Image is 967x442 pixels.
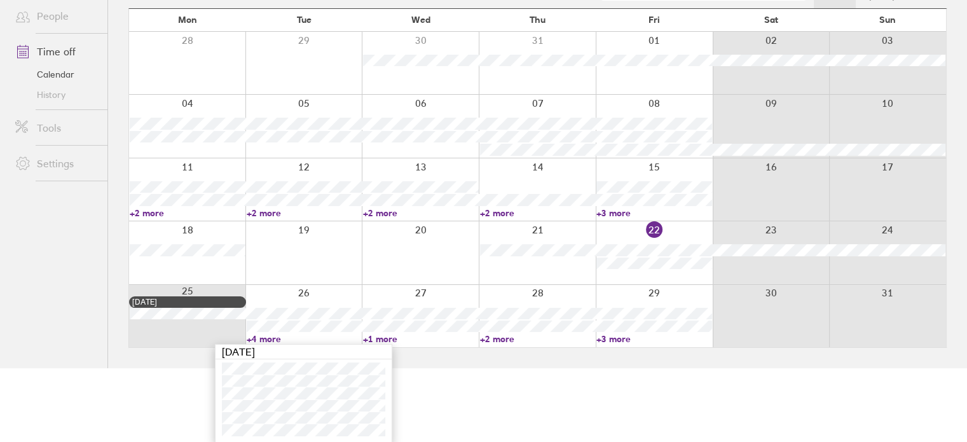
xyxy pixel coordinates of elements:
[5,85,107,105] a: History
[297,15,312,25] span: Tue
[5,64,107,85] a: Calendar
[480,333,596,345] a: +2 more
[596,333,712,345] a: +3 more
[480,207,596,219] a: +2 more
[132,298,243,307] div: [DATE]
[5,115,107,141] a: Tools
[879,15,896,25] span: Sun
[5,3,107,29] a: People
[247,333,362,345] a: +4 more
[178,15,197,25] span: Mon
[411,15,430,25] span: Wed
[596,207,712,219] a: +3 more
[764,15,778,25] span: Sat
[363,333,479,345] a: +1 more
[5,39,107,64] a: Time off
[648,15,660,25] span: Fri
[363,207,479,219] a: +2 more
[247,207,362,219] a: +2 more
[216,345,392,359] div: [DATE]
[530,15,545,25] span: Thu
[130,207,245,219] a: +2 more
[5,151,107,176] a: Settings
